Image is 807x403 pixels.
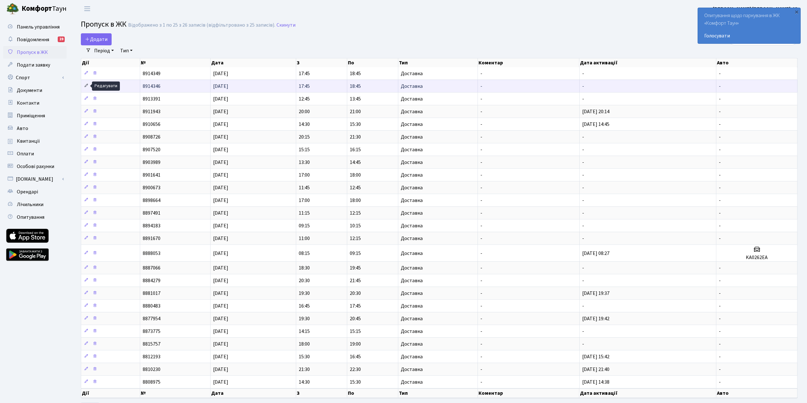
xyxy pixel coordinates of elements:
[143,341,160,348] span: 8815757
[480,70,482,77] span: -
[299,277,310,284] span: 20:30
[401,316,423,321] span: Доставка
[143,315,160,322] span: 8877954
[582,121,609,128] span: [DATE] 14:45
[92,45,116,56] a: Період
[582,146,584,153] span: -
[582,108,609,115] span: [DATE] 20:14
[719,328,721,335] span: -
[81,33,112,45] a: Додати
[299,210,310,217] span: 11:15
[582,315,609,322] span: [DATE] 19:42
[719,146,721,153] span: -
[579,388,716,398] th: Дата активації
[401,96,423,101] span: Доставка
[143,379,160,386] span: 8808975
[582,133,584,140] span: -
[213,133,228,140] span: [DATE]
[143,184,160,191] span: 8900673
[480,235,482,242] span: -
[719,235,721,242] span: -
[401,278,423,283] span: Доставка
[213,121,228,128] span: [DATE]
[299,83,310,90] span: 17:45
[143,108,160,115] span: 8911943
[143,353,160,360] span: 8812193
[582,379,609,386] span: [DATE] 14:38
[716,58,797,67] th: Авто
[17,36,49,43] span: Повідомлення
[17,125,28,132] span: Авто
[213,210,228,217] span: [DATE]
[719,159,721,166] span: -
[3,59,67,71] a: Подати заявку
[350,133,361,140] span: 21:30
[3,173,67,185] a: [DOMAIN_NAME]
[401,265,423,270] span: Доставка
[582,222,584,229] span: -
[143,197,160,204] span: 8898664
[3,109,67,122] a: Приміщення
[143,277,160,284] span: 8884279
[350,83,361,90] span: 18:45
[401,251,423,256] span: Доставка
[58,36,65,42] div: 19
[299,184,310,191] span: 11:45
[3,160,67,173] a: Особові рахунки
[299,353,310,360] span: 15:30
[704,32,794,40] a: Голосувати
[213,70,228,77] span: [DATE]
[719,108,721,115] span: -
[480,222,482,229] span: -
[299,264,310,271] span: 18:30
[480,159,482,166] span: -
[143,328,160,335] span: 8873775
[719,222,721,229] span: -
[3,84,67,97] a: Документи
[719,133,721,140] span: -
[299,108,310,115] span: 20:00
[3,46,67,59] a: Пропуск в ЖК
[3,71,67,84] a: Спорт
[143,302,160,309] span: 8880483
[213,250,228,257] span: [DATE]
[480,264,482,271] span: -
[299,366,310,373] span: 21:30
[299,235,310,242] span: 11:00
[350,235,361,242] span: 12:15
[299,121,310,128] span: 14:30
[213,172,228,179] span: [DATE]
[401,84,423,89] span: Доставка
[3,33,67,46] a: Повідомлення19
[299,197,310,204] span: 17:00
[719,379,721,386] span: -
[582,366,609,373] span: [DATE] 21:40
[143,210,160,217] span: 8897491
[401,211,423,216] span: Доставка
[401,185,423,190] span: Доставка
[81,58,140,67] th: Дії
[480,341,482,348] span: -
[350,121,361,128] span: 15:30
[480,95,482,102] span: -
[401,109,423,114] span: Доставка
[17,214,44,221] span: Опитування
[17,188,38,195] span: Орендарі
[480,353,482,360] span: -
[299,172,310,179] span: 17:00
[401,380,423,385] span: Доставка
[299,133,310,140] span: 20:15
[719,210,721,217] span: -
[719,83,721,90] span: -
[582,290,609,297] span: [DATE] 19:37
[480,328,482,335] span: -
[582,250,609,257] span: [DATE] 08:27
[716,388,797,398] th: Авто
[143,146,160,153] span: 8907520
[213,353,228,360] span: [DATE]
[143,121,160,128] span: 8910656
[350,197,361,204] span: 18:00
[398,58,478,67] th: Тип
[17,112,45,119] span: Приміщення
[213,83,228,90] span: [DATE]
